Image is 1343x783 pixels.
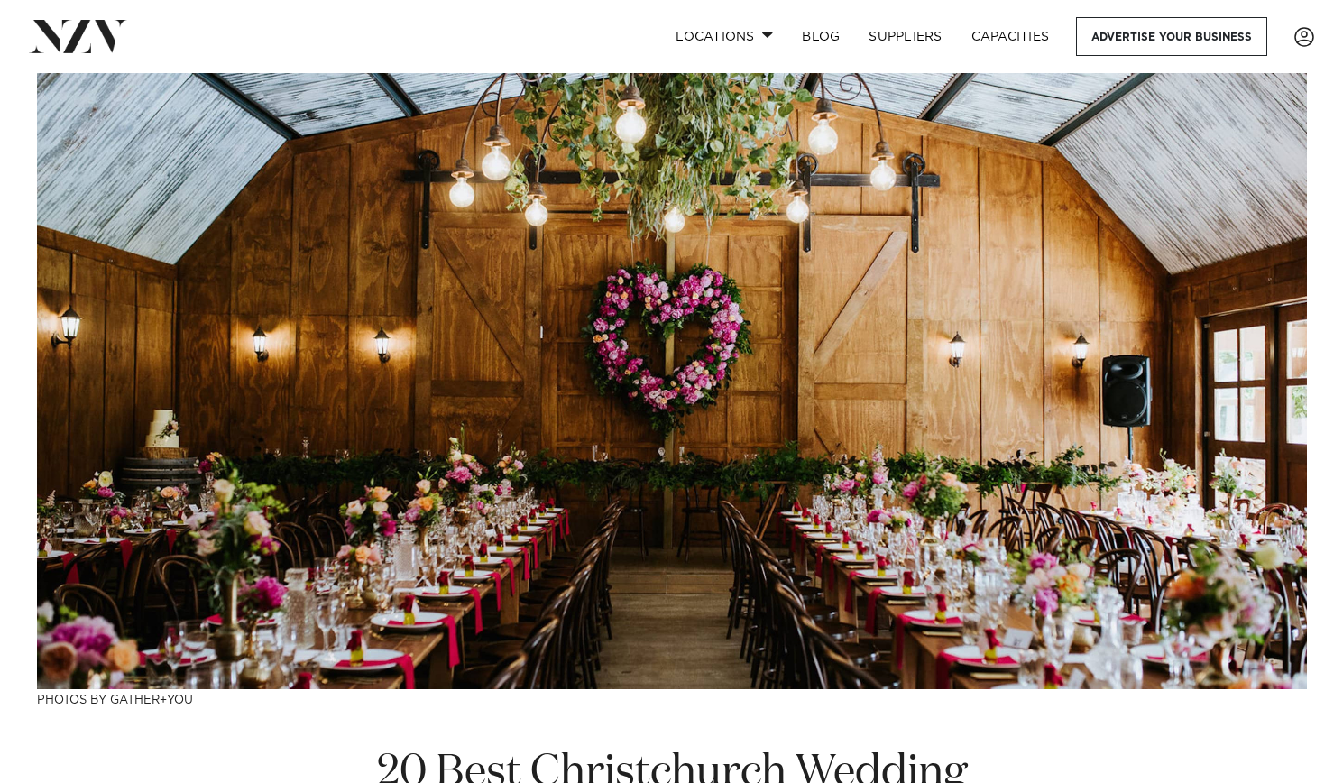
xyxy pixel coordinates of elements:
a: Capacities [957,17,1064,56]
img: 20 Best Christchurch Wedding Venues [37,73,1307,689]
a: Advertise your business [1076,17,1267,56]
a: SUPPLIERS [854,17,956,56]
a: BLOG [787,17,854,56]
img: nzv-logo.png [29,20,127,52]
a: Locations [661,17,787,56]
h3: Photos by Gather+You [37,689,1307,708]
